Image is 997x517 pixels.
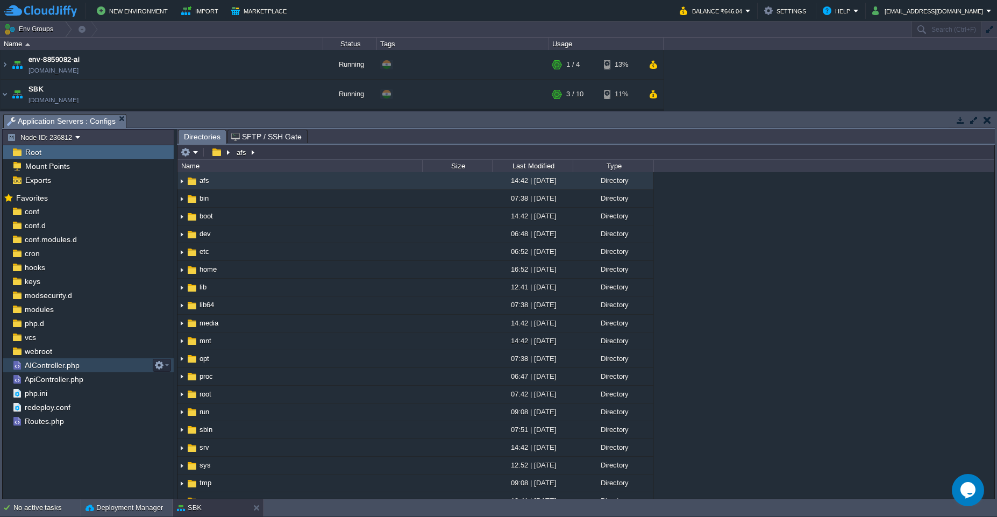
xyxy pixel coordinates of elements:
div: Directory [573,279,653,295]
a: mnt [198,336,213,345]
img: AMDAwAAAACH5BAEAAAAALAAAAAABAAEAAAICRAEAOw== [177,173,186,189]
a: opt [198,354,211,363]
div: 14:42 | [DATE] [492,208,573,224]
div: Directory [573,332,653,349]
img: AMDAwAAAACH5BAEAAAAALAAAAAABAAEAAAICRAEAOw== [10,50,25,79]
span: media [198,318,220,328]
button: Balance ₹646.04 [680,4,745,17]
div: Directory [573,386,653,402]
div: 12:52 | [DATE] [492,457,573,473]
div: Running [323,50,377,79]
img: AMDAwAAAACH5BAEAAAAALAAAAAABAAEAAAICRAEAOw== [186,406,198,418]
button: Marketplace [231,4,290,17]
span: env-8859082-ai [29,54,80,65]
div: Directory [573,350,653,367]
img: AMDAwAAAACH5BAEAAAAALAAAAAABAAEAAAICRAEAOw== [25,43,30,46]
div: Usage [550,38,663,50]
a: [DOMAIN_NAME] [29,65,79,76]
a: modules [23,304,55,314]
a: webroot [23,346,54,356]
a: Exports [23,175,53,185]
a: srv [198,443,211,452]
div: Directory [573,261,653,278]
img: AMDAwAAAACH5BAEAAAAALAAAAAABAAEAAAICRAEAOw== [177,440,186,456]
div: Name [179,160,422,172]
span: afs [198,176,211,185]
span: dev [198,229,212,238]
img: AMDAwAAAACH5BAEAAAAALAAAAAABAAEAAAICRAEAOw== [186,353,198,365]
div: Directory [573,474,653,491]
span: redeploy.conf [23,402,72,412]
a: lib64 [198,300,216,309]
div: 16% [604,109,639,131]
div: 16:52 | [DATE] [492,261,573,278]
a: conf [23,207,41,216]
img: CloudJiffy [4,4,77,18]
a: usr [198,496,211,505]
a: sys [198,461,212,470]
span: conf.d [23,221,47,230]
span: cron [23,249,41,258]
img: AMDAwAAAACH5BAEAAAAALAAAAAABAAEAAAICRAEAOw== [186,246,198,258]
a: proc [198,372,215,381]
img: AMDAwAAAACH5BAEAAAAALAAAAAABAAEAAAICRAEAOw== [1,80,9,109]
img: AMDAwAAAACH5BAEAAAAALAAAAAABAAEAAAICRAEAOw== [177,244,186,260]
img: AMDAwAAAACH5BAEAAAAALAAAAAABAAEAAAICRAEAOw== [186,317,198,329]
input: Click to enter the path [177,145,994,160]
span: bin [198,194,210,203]
a: root [198,389,213,399]
div: 09:08 | [DATE] [492,474,573,491]
a: php.ini [23,388,49,398]
img: AMDAwAAAACH5BAEAAAAALAAAAAABAAEAAAICRAEAOw== [186,211,198,223]
div: Directory [573,492,653,509]
img: AMDAwAAAACH5BAEAAAAALAAAAAABAAEAAAICRAEAOw== [177,386,186,403]
img: AMDAwAAAACH5BAEAAAAALAAAAAABAAEAAAICRAEAOw== [186,371,198,383]
div: Directory [573,208,653,224]
span: Root [23,147,43,157]
a: ApiController.php [23,374,85,384]
a: run [198,407,211,416]
img: AMDAwAAAACH5BAEAAAAALAAAAAABAAEAAAICRAEAOw== [177,422,186,438]
span: SBK [29,84,44,95]
div: Directory [573,225,653,242]
div: Directory [573,403,653,420]
span: etc [198,247,211,256]
button: Env Groups [4,22,57,37]
div: Directory [573,172,653,189]
span: sbin [198,425,214,434]
img: AMDAwAAAACH5BAEAAAAALAAAAAABAAEAAAICRAEAOw== [186,335,198,347]
span: Application Servers : Configs [7,115,116,128]
button: Node ID: 236812 [7,132,75,142]
img: AMDAwAAAACH5BAEAAAAALAAAAAABAAEAAAICRAEAOw== [186,229,198,240]
div: Directory [573,296,653,313]
a: tmp [198,478,213,487]
img: AMDAwAAAACH5BAEAAAAALAAAAAABAAEAAAICRAEAOw== [177,404,186,421]
img: AMDAwAAAACH5BAEAAAAALAAAAAABAAEAAAICRAEAOw== [1,50,9,79]
img: AMDAwAAAACH5BAEAAAAALAAAAAABAAEAAAICRAEAOw== [186,388,198,400]
span: Directories [184,130,220,144]
div: Directory [573,243,653,260]
span: boot [198,211,215,221]
div: Directory [573,368,653,385]
div: 11% [604,80,639,109]
span: home [198,265,218,274]
img: AMDAwAAAACH5BAEAAAAALAAAAAABAAEAAAICRAEAOw== [186,175,198,187]
div: 3 / 10 [566,80,583,109]
div: 1 / 4 [566,50,580,79]
a: vcs [23,332,38,342]
div: 14:42 | [DATE] [492,172,573,189]
button: SBK [177,502,202,513]
a: php.d [23,318,46,328]
a: modsecurity.d [23,291,74,300]
iframe: chat widget [952,474,986,506]
button: afs [235,147,249,157]
button: Deployment Manager [86,502,163,513]
div: 14:42 | [DATE] [492,332,573,349]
